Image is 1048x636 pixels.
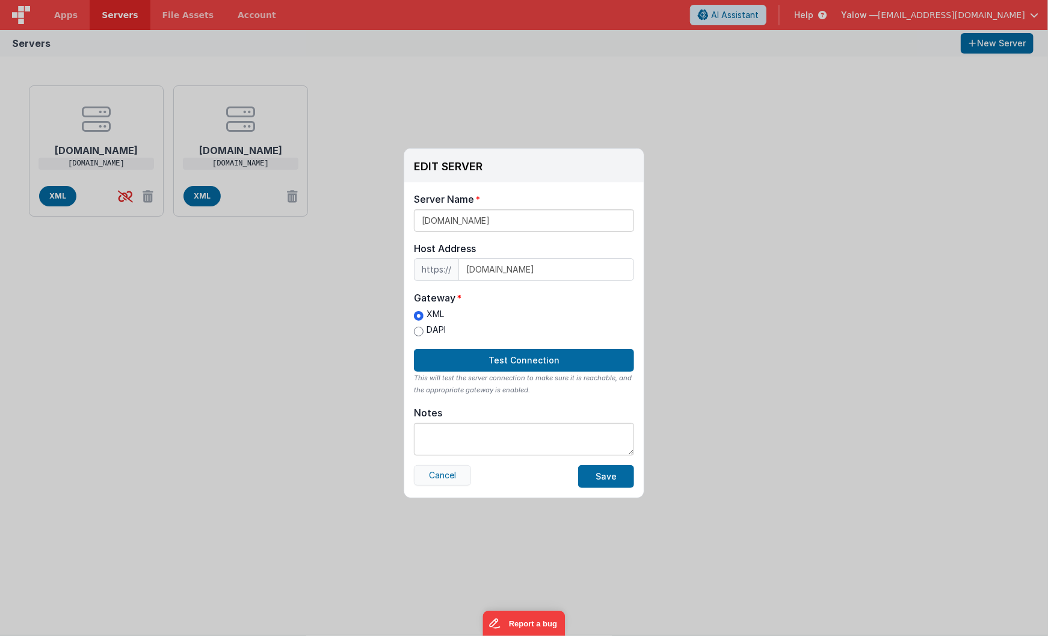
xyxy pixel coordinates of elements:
[458,258,634,281] input: IP or domain name
[414,241,634,256] div: Host Address
[414,192,474,206] div: Server Name
[414,372,634,396] div: This will test the server connection to make sure it is reachable, and the appropriate gateway is...
[414,161,482,173] h3: EDIT SERVER
[414,407,442,419] div: Notes
[414,308,446,321] label: XML
[414,209,634,232] input: My Server
[414,349,634,372] button: Test Connection
[414,324,446,336] label: DAPI
[578,465,634,488] button: Save
[414,291,455,305] div: Gateway
[414,258,458,281] span: https://
[414,465,471,486] button: Cancel
[414,327,424,336] input: DAPI
[483,611,566,636] iframe: Marker.io feedback button
[414,311,424,321] input: XML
